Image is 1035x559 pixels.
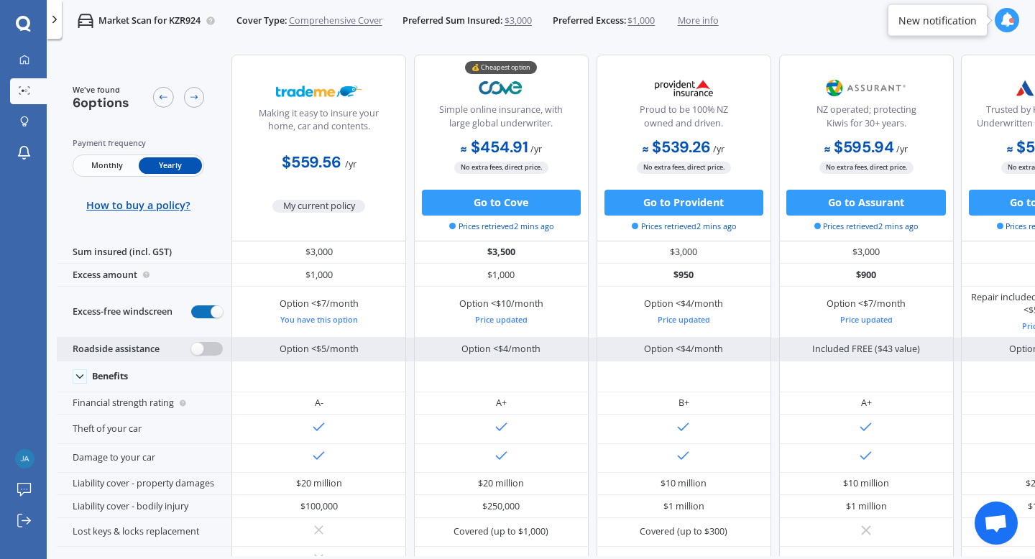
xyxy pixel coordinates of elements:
[73,137,205,149] div: Payment frequency
[896,143,908,155] span: / yr
[289,14,382,27] span: Comprehensive Cover
[478,477,524,490] div: $20 million
[280,343,359,356] div: Option <$5/month
[57,241,231,264] div: Sum insured (incl. GST)
[92,371,128,382] div: Benefits
[898,13,977,27] div: New notification
[315,397,323,410] div: A-
[57,338,231,361] div: Roadside assistance
[843,477,889,490] div: $10 million
[414,241,589,264] div: $3,500
[57,473,231,496] div: Liability cover - property damages
[637,162,731,174] span: No extra fees, direct price.
[280,297,359,326] div: Option <$7/month
[73,94,129,111] span: 6 options
[640,525,727,538] div: Covered (up to $300)
[75,157,138,174] span: Monthly
[713,143,724,155] span: / yr
[824,72,909,104] img: Assurant.png
[861,397,872,410] div: A+
[663,500,704,513] div: $1 million
[461,343,540,356] div: Option <$4/month
[78,13,93,29] img: car.f15378c7a67c060ca3f3.svg
[465,61,537,74] div: 💰 Cheapest option
[644,343,723,356] div: Option <$4/month
[449,221,553,232] span: Prices retrieved 2 mins ago
[139,157,202,174] span: Yearly
[57,444,231,473] div: Damage to your car
[414,264,589,287] div: $1,000
[644,313,723,326] div: Price updated
[643,137,711,157] b: $539.26
[597,241,771,264] div: $3,000
[496,397,507,410] div: A+
[604,190,763,216] button: Go to Provident
[812,343,920,356] div: Included FREE ($43 value)
[661,477,707,490] div: $10 million
[459,72,544,104] img: Cove.webp
[454,525,548,538] div: Covered (up to $1,000)
[678,397,689,410] div: B+
[57,287,231,338] div: Excess-free windscreen
[482,500,520,513] div: $250,000
[505,14,532,27] span: $3,000
[459,313,543,326] div: Price updated
[459,297,543,326] div: Option <$10/month
[98,14,201,27] p: Market Scan for KZR924
[345,158,356,170] span: / yr
[425,103,577,136] div: Simple online insurance, with large global underwriter.
[236,14,287,27] span: Cover Type:
[641,72,727,104] img: Provident.png
[73,84,129,96] span: We've found
[57,518,231,547] div: Lost keys & locks replacement
[827,313,906,326] div: Price updated
[231,241,406,264] div: $3,000
[678,14,719,27] span: More info
[86,199,190,212] span: How to buy a policy?
[296,477,342,490] div: $20 million
[530,143,542,155] span: / yr
[627,14,655,27] span: $1,000
[57,264,231,287] div: Excess amount
[402,14,502,27] span: Preferred Sum Insured:
[282,152,341,172] b: $559.56
[231,264,406,287] div: $1,000
[276,75,362,107] img: Trademe.webp
[814,221,919,232] span: Prices retrieved 2 mins ago
[779,241,954,264] div: $3,000
[422,190,581,216] button: Go to Cove
[786,190,945,216] button: Go to Assurant
[632,221,736,232] span: Prices retrieved 2 mins ago
[57,392,231,415] div: Financial strength rating
[824,137,894,157] b: $595.94
[461,137,528,157] b: $454.91
[454,162,548,174] span: No extra fees, direct price.
[644,297,723,326] div: Option <$4/month
[280,313,359,326] div: You have this option
[827,297,906,326] div: Option <$7/month
[15,449,34,468] img: 108a479e96b057e61c6daa04976f1629
[243,107,395,139] div: Making it easy to insure your home, car and contents.
[975,502,1018,545] div: Open chat
[779,264,954,287] div: $900
[57,495,231,518] div: Liability cover - bodily injury
[607,103,760,136] div: Proud to be 100% NZ owned and driven.
[272,200,365,213] span: My current policy
[300,500,338,513] div: $100,000
[553,14,626,27] span: Preferred Excess:
[597,264,771,287] div: $950
[790,103,942,136] div: NZ operated; protecting Kiwis for 30+ years.
[846,500,887,513] div: $1 million
[819,162,914,174] span: No extra fees, direct price.
[57,415,231,443] div: Theft of your car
